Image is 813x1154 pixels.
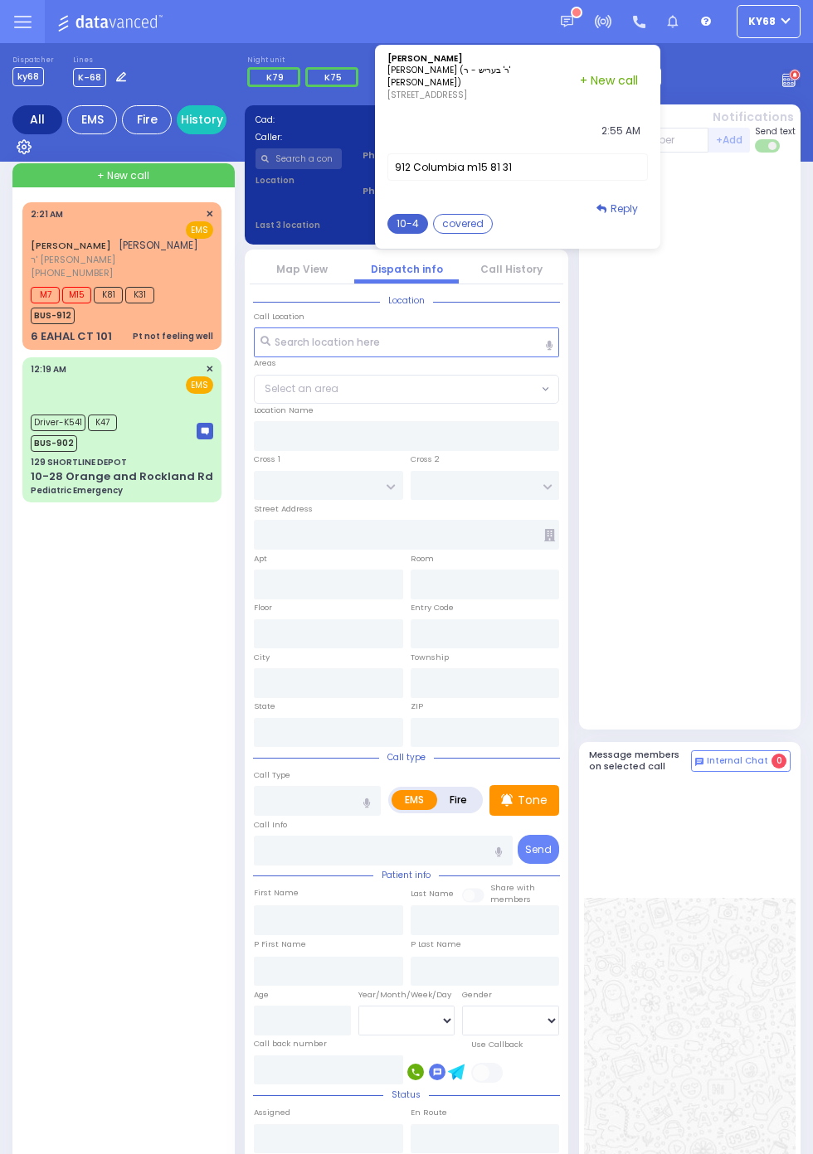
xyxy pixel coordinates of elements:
label: Call Location [254,311,304,322]
span: Internal Chat [707,755,768,767]
a: + New call [570,62,648,99]
span: K75 [324,70,342,84]
div: [STREET_ADDRESS] [387,89,562,101]
div: Year/Month/Week/Day [358,989,455,1001]
div: Pt not feeling well [133,330,213,342]
h5: Message members on selected call [589,749,692,771]
div: Pediatric Emergency [31,484,123,497]
label: ZIP [411,701,423,712]
button: ky68 [737,5,801,38]
small: Share with [490,882,535,893]
span: Send text [755,125,796,138]
label: Township [411,652,449,663]
label: Dispatcher [12,56,54,65]
div: EMS [67,105,117,134]
span: Location [380,294,433,307]
button: Notifications [713,109,794,126]
img: message.svg [561,16,573,28]
img: message-box.svg [197,423,213,439]
button: covered [433,214,493,234]
div: 129 SHORTLINE DEPOT [31,456,127,468]
span: Patient info [373,869,439,881]
label: Entry Code [411,602,454,613]
label: P Last Name [411,938,461,950]
span: Driver-K541 [31,415,85,431]
span: Phone 1 [363,148,450,162]
span: BUS-902 [31,435,77,452]
button: 2:55 AM [594,121,648,141]
div: 6 EAHAL CT 101 [31,328,112,345]
a: Map View [276,262,328,276]
span: EMS [186,221,213,239]
span: K-68 [73,68,106,87]
label: Assigned [254,1107,290,1118]
div: All [12,105,62,134]
p: Tone [518,792,548,809]
span: ✕ [206,207,213,221]
p: [PERSON_NAME] (ר' בעריש - ר' [PERSON_NAME]) [387,64,562,89]
a: History [177,105,226,134]
label: Night unit [247,56,363,65]
label: Room [411,553,434,565]
label: Last 3 location [256,219,407,231]
div: Fire [122,105,172,134]
span: 12:19 AM [31,363,66,376]
span: 2:21 AM [31,208,63,221]
label: Gender [462,989,492,1001]
span: [PERSON_NAME] [119,238,198,252]
label: Use Callback [471,1039,523,1050]
img: Logo [57,12,168,32]
label: Caller: [256,131,397,143]
img: comment-alt.png [695,758,703,766]
span: K81 [94,287,123,303]
button: 10-4 [387,214,428,234]
span: Other building occupants [544,529,555,541]
span: Call type [379,751,434,764]
span: + New call [97,168,149,183]
span: ✕ [206,362,213,376]
button: Internal Chat 0 [691,750,791,772]
label: P First Name [254,938,306,950]
span: ky68 [12,67,44,86]
label: Floor [254,602,272,613]
span: BUS-912 [31,308,75,324]
label: EMS [392,790,437,810]
a: Call History [480,262,543,276]
label: Call back number [254,1038,327,1050]
label: Cad: [256,114,397,126]
label: Fire [436,790,480,810]
span: 0 [772,754,786,769]
span: ר' [PERSON_NAME] [31,253,198,267]
span: Status [383,1089,429,1101]
a: Dispatch info [371,262,443,276]
a: Reply [587,192,648,226]
span: EMS [186,376,213,394]
label: Cross 1 [254,453,280,465]
label: Lines [73,56,131,65]
label: Street Address [254,503,313,515]
span: K79 [266,70,284,84]
span: K47 [88,415,117,431]
div: 10-28 Orange and Rockland Rd [31,468,213,485]
label: En Route [411,1107,447,1118]
h5: [PERSON_NAME] [387,54,562,64]
span: M7 [31,287,60,303]
span: M15 [62,287,91,303]
span: Select an area [265,381,338,396]
label: First Name [254,887,299,899]
button: Send [518,835,559,864]
span: K31 [125,287,154,303]
label: Cross 2 [411,453,440,465]
a: [PERSON_NAME] [31,239,111,252]
label: Location [256,174,343,187]
label: City [254,652,270,663]
label: Call Type [254,769,290,781]
label: Age [254,989,269,1001]
button: [PHONE_NUMBER] [562,103,648,121]
span: Phone 2 [363,184,450,198]
label: Location Name [254,405,314,416]
label: Areas [254,357,276,369]
label: Apt [254,553,267,565]
span: [PHONE_NUMBER] [31,266,113,279]
span: Reply [611,201,638,216]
